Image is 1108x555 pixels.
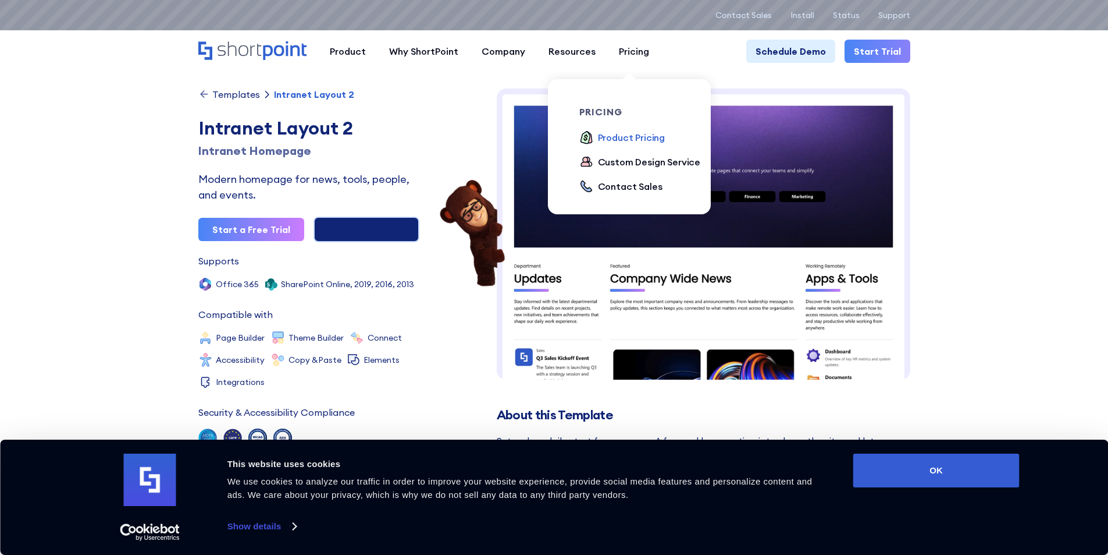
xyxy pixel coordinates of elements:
a: Support [878,10,910,20]
div: Integrations [216,378,265,386]
a: Pricing [607,40,661,63]
div: Intranet Layout 2 [274,90,354,99]
a: Why ShortPoint [377,40,470,63]
img: logo [124,454,176,506]
div: Theme Builder [288,334,344,342]
img: soc 2 [198,429,217,447]
a: Install [790,10,814,20]
div: Elements [364,356,400,364]
div: Page Builder [216,334,265,342]
div: pricing [579,107,710,116]
a: Custom Design Service [579,155,701,170]
h1: Intranet Homepage [198,142,419,160]
a: Product Pricing [579,130,665,146]
div: Set a clear daily start for everyone. A focused hero section introduces the site and lets people ... [497,434,910,518]
div: Intranet Layout 2 [198,114,419,142]
a: Company [470,40,537,63]
span: We use cookies to analyze our traffic in order to improve your website experience, provide social... [227,476,813,500]
a: Schedule Demo [746,40,835,63]
div: Templates [212,90,260,99]
div: Company [482,44,525,58]
div: Resources [548,44,596,58]
a: Contact Sales [715,10,772,20]
button: OK [853,454,1020,487]
div: Product [330,44,366,58]
div: SharePoint Online, 2019, 2016, 2013 [281,280,414,288]
a: Resources [537,40,607,63]
div: Connect [368,334,402,342]
div: Custom Design Service [598,155,701,169]
a: Start a Free Trial [198,218,304,241]
div: This website uses cookies [227,457,827,471]
div: Compatible with [198,310,273,319]
h2: About this Template [497,408,910,422]
div: Supports [198,256,239,266]
a: Usercentrics Cookiebot - opens in a new window [99,524,201,541]
a: Live Preview [313,217,419,242]
div: Accessibility [216,356,265,364]
a: Show details [227,518,296,535]
div: Why ShortPoint [389,44,458,58]
a: Templates [198,89,260,100]
a: Contact Sales [579,179,662,195]
div: Product Pricing [598,130,665,144]
a: Start Trial [845,40,910,63]
div: Office 365 [216,280,259,288]
div: Modern homepage for news, tools, people, and events. [198,171,419,203]
a: Product [318,40,377,63]
div: Copy &Paste [288,356,341,364]
a: Home [198,41,307,61]
div: Security & Accessibility Compliance [198,408,355,417]
div: Pricing [619,44,649,58]
div: Contact Sales [598,179,662,193]
a: Status [833,10,860,20]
